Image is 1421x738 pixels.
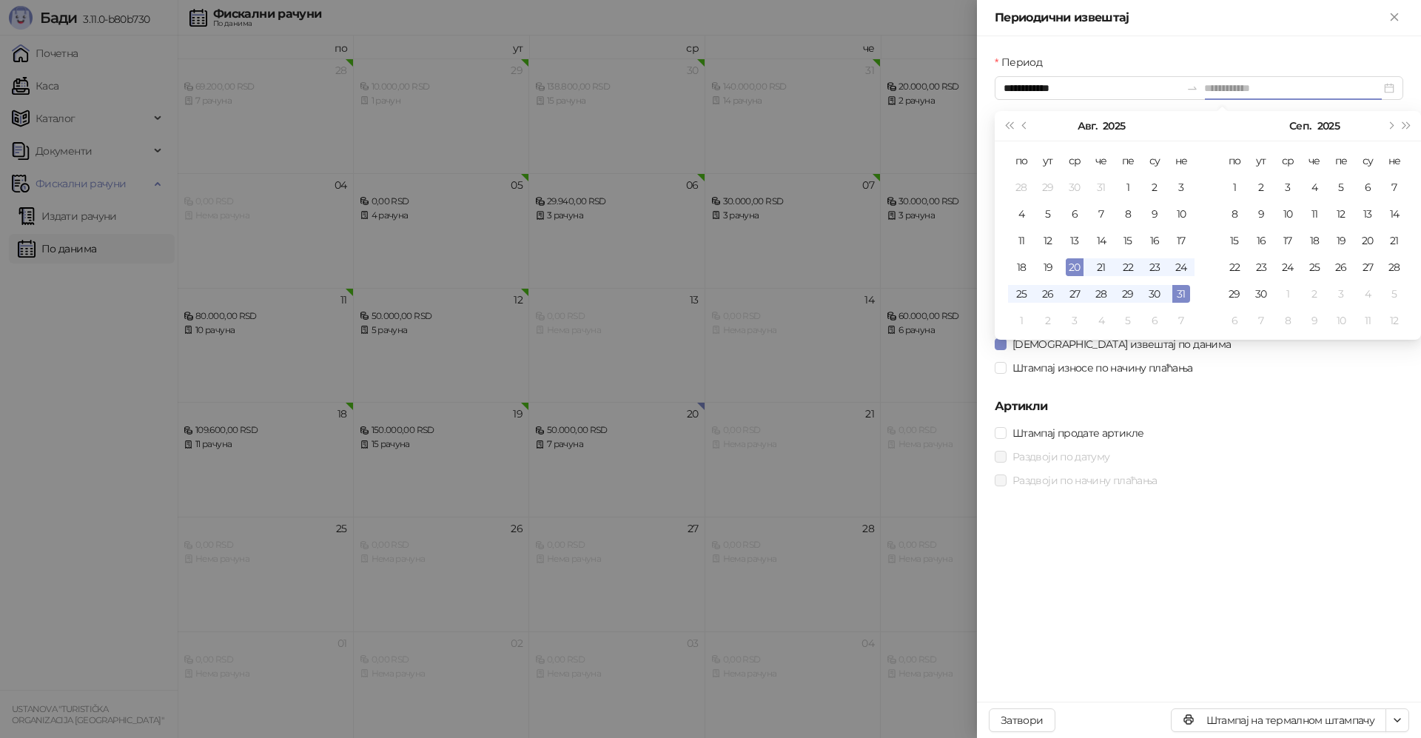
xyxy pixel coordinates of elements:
[1119,312,1137,329] div: 5
[1359,178,1377,196] div: 6
[1301,281,1328,307] td: 2025-10-02
[1248,254,1274,281] td: 2025-09-23
[1382,111,1398,141] button: Следећи месец (PageDown)
[1274,201,1301,227] td: 2025-09-10
[1115,174,1141,201] td: 2025-08-01
[1115,307,1141,334] td: 2025-09-05
[1035,281,1061,307] td: 2025-08-26
[1252,232,1270,249] div: 16
[1279,205,1297,223] div: 10
[1248,201,1274,227] td: 2025-09-09
[1301,174,1328,201] td: 2025-09-04
[1146,232,1163,249] div: 16
[1168,201,1195,227] td: 2025-08-10
[1248,174,1274,201] td: 2025-09-02
[1035,227,1061,254] td: 2025-08-12
[1008,307,1035,334] td: 2025-09-01
[1008,254,1035,281] td: 2025-08-18
[1119,232,1137,249] div: 15
[1328,174,1354,201] td: 2025-09-05
[1012,258,1030,276] div: 18
[1088,174,1115,201] td: 2025-07-31
[1359,312,1377,329] div: 11
[1115,254,1141,281] td: 2025-08-22
[1381,254,1408,281] td: 2025-09-28
[1306,258,1323,276] div: 25
[1008,281,1035,307] td: 2025-08-25
[1332,258,1350,276] div: 26
[1274,281,1301,307] td: 2025-10-01
[1008,174,1035,201] td: 2025-07-28
[1001,111,1017,141] button: Претходна година (Control + left)
[1226,285,1243,303] div: 29
[1172,205,1190,223] div: 10
[1115,201,1141,227] td: 2025-08-08
[1354,227,1381,254] td: 2025-09-20
[1172,312,1190,329] div: 7
[1306,285,1323,303] div: 2
[1385,258,1403,276] div: 28
[1301,227,1328,254] td: 2025-09-18
[1078,111,1097,141] button: Изабери месец
[1274,307,1301,334] td: 2025-10-08
[1061,227,1088,254] td: 2025-08-13
[1092,285,1110,303] div: 28
[1012,312,1030,329] div: 1
[1186,82,1198,94] span: to
[995,397,1403,415] h5: Артикли
[1119,285,1137,303] div: 29
[1141,254,1168,281] td: 2025-08-23
[1354,174,1381,201] td: 2025-09-06
[1066,258,1084,276] div: 20
[1035,174,1061,201] td: 2025-07-29
[1301,147,1328,174] th: че
[1381,174,1408,201] td: 2025-09-07
[1354,254,1381,281] td: 2025-09-27
[1226,232,1243,249] div: 15
[1088,281,1115,307] td: 2025-08-28
[1168,254,1195,281] td: 2025-08-24
[1141,307,1168,334] td: 2025-09-06
[1039,285,1057,303] div: 26
[1119,178,1137,196] div: 1
[1092,178,1110,196] div: 31
[1007,336,1237,352] span: [DEMOGRAPHIC_DATA] извештај по данима
[1385,285,1403,303] div: 5
[1141,281,1168,307] td: 2025-08-30
[1012,205,1030,223] div: 4
[1354,201,1381,227] td: 2025-09-13
[1035,254,1061,281] td: 2025-08-19
[1252,178,1270,196] div: 2
[1301,254,1328,281] td: 2025-09-25
[1359,258,1377,276] div: 27
[1066,232,1084,249] div: 13
[1381,227,1408,254] td: 2025-09-21
[1115,281,1141,307] td: 2025-08-29
[1103,111,1125,141] button: Изабери годину
[1119,258,1137,276] div: 22
[1354,147,1381,174] th: су
[1279,232,1297,249] div: 17
[1332,205,1350,223] div: 12
[1306,205,1323,223] div: 11
[1354,281,1381,307] td: 2025-10-04
[1332,312,1350,329] div: 10
[1172,178,1190,196] div: 3
[1012,178,1030,196] div: 28
[1168,147,1195,174] th: не
[1381,201,1408,227] td: 2025-09-14
[1007,449,1115,465] span: Раздвоји по датуму
[1226,258,1243,276] div: 22
[1359,205,1377,223] div: 13
[1146,178,1163,196] div: 2
[995,54,1051,70] label: Период
[1381,281,1408,307] td: 2025-10-05
[1061,307,1088,334] td: 2025-09-03
[1172,258,1190,276] div: 24
[1306,178,1323,196] div: 4
[1066,312,1084,329] div: 3
[1168,307,1195,334] td: 2025-09-07
[1088,254,1115,281] td: 2025-08-21
[989,708,1055,732] button: Затвори
[1119,205,1137,223] div: 8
